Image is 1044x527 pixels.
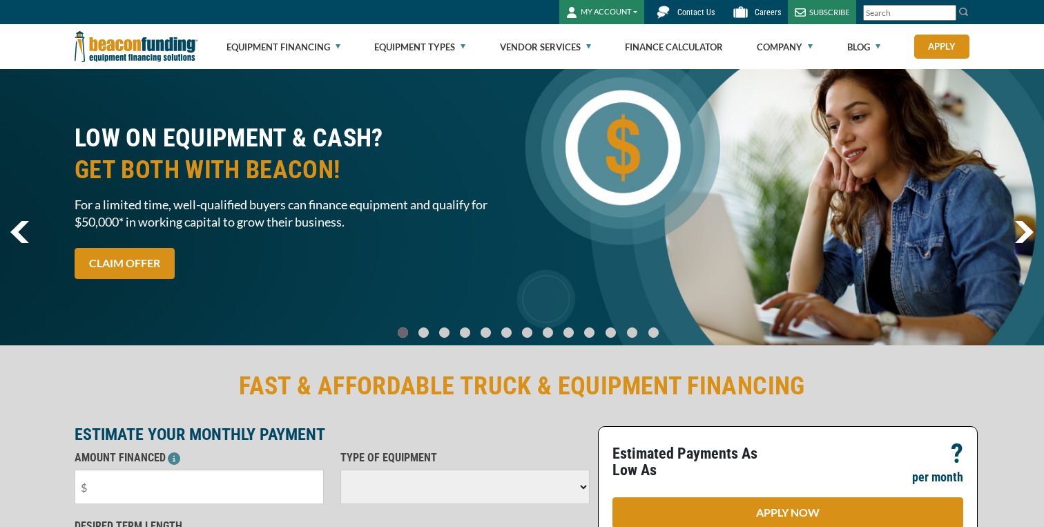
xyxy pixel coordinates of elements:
p: AMOUNT FINANCED [75,450,324,466]
a: next [1014,221,1034,243]
a: Go To Slide 12 [645,327,662,338]
a: Go To Slide 2 [436,327,453,338]
img: Left Navigator [10,221,29,243]
a: Vendor Services [500,25,591,69]
a: CLAIM OFFER [75,248,175,279]
span: For a limited time, well-qualified buyers can finance equipment and qualify for $50,000* in worki... [75,196,514,231]
span: Careers [755,8,781,17]
a: Go To Slide 8 [561,327,577,338]
p: TYPE OF EQUIPMENT [340,450,590,466]
a: Go To Slide 5 [499,327,515,338]
a: Apply [914,35,969,59]
input: $ [75,470,324,504]
img: Search [958,6,969,17]
a: Equipment Financing [226,25,340,69]
a: Equipment Types [374,25,465,69]
a: Go To Slide 4 [478,327,494,338]
p: Estimated Payments As Low As [612,445,780,479]
p: per month [912,469,963,486]
a: Go To Slide 7 [540,327,557,338]
a: Go To Slide 1 [416,327,432,338]
img: Right Navigator [1014,221,1034,243]
a: Company [757,25,813,69]
a: Go To Slide 10 [602,327,619,338]
a: Go To Slide 0 [395,327,412,338]
a: Finance Calculator [625,25,723,69]
a: Go To Slide 3 [457,327,474,338]
span: GET BOTH WITH BEACON! [75,154,514,186]
a: Blog [847,25,880,69]
span: Contact Us [677,8,715,17]
a: previous [10,221,29,243]
img: Beacon Funding Corporation logo [75,24,197,69]
a: Clear search text [942,8,953,19]
h2: LOW ON EQUIPMENT & CASH? [75,122,514,186]
a: Go To Slide 11 [623,327,641,338]
a: Go To Slide 6 [519,327,536,338]
p: ESTIMATE YOUR MONTHLY PAYMENT [75,426,590,443]
h2: FAST & AFFORDABLE TRUCK & EQUIPMENT FINANCING [75,370,969,402]
a: Go To Slide 9 [581,327,598,338]
p: ? [951,445,963,462]
input: Search [863,5,956,21]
